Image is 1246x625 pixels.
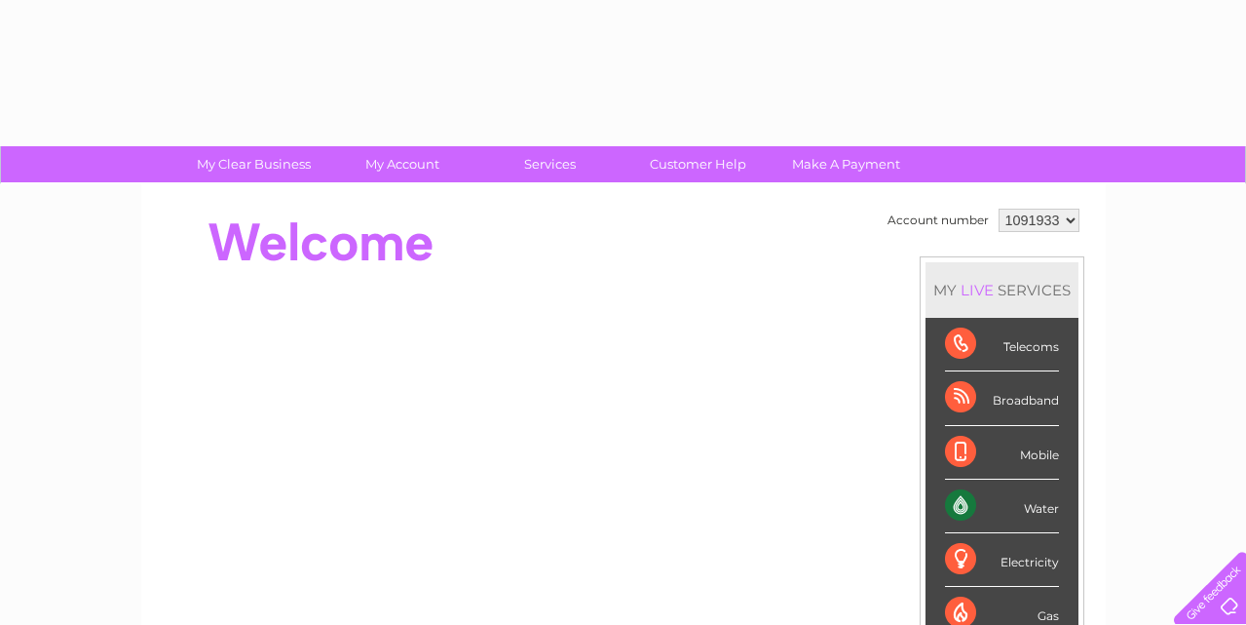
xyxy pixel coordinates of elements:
div: Water [945,480,1059,533]
a: My Account [321,146,482,182]
a: Make A Payment [766,146,926,182]
td: Account number [883,204,994,237]
div: Broadband [945,371,1059,425]
div: Telecoms [945,318,1059,371]
div: LIVE [957,281,998,299]
a: Customer Help [618,146,778,182]
a: My Clear Business [173,146,334,182]
a: Services [470,146,630,182]
div: Mobile [945,426,1059,480]
div: Electricity [945,533,1059,587]
div: MY SERVICES [925,262,1078,318]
